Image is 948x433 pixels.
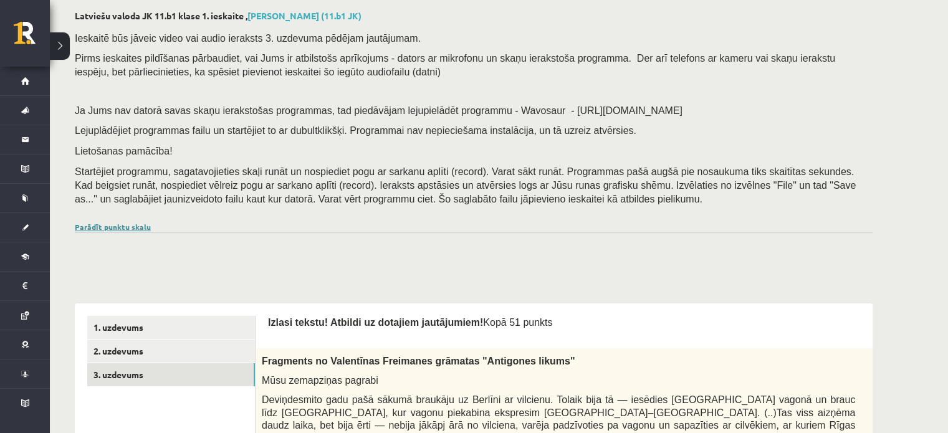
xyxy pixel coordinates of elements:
span: Pirms ieskaites pildīšanas pārbaudiet, vai Jums ir atbilstošs aprīkojums - dators ar mikrofonu un... [75,53,835,77]
span: Ja Jums nav datorā savas skaņu ierakstošas programmas, tad piedāvājam lejupielādēt programmu - Wa... [75,105,682,116]
body: Bagātinātā teksta redaktors, wiswyg-editor-user-answer-47433952923920 [12,12,642,51]
body: Bagātinātā teksta redaktors, wiswyg-editor-user-answer-47433904628160 [12,12,642,109]
a: 2. uzdevums [87,340,255,363]
a: 1. uzdevums [87,316,255,339]
body: Bagātinātā teksta redaktors, wiswyg-editor-user-answer-47434008919560 [12,12,642,26]
span: Startējiet programmu, sagatavojieties skaļi runāt un nospiediet pogu ar sarkanu aplīti (record). ... [75,166,856,204]
body: Bagātinātā teksta redaktors, wiswyg-editor-user-answer-47433939272880 [12,12,642,109]
span: Mūsu zemapziņas pagrabi [262,375,378,386]
a: Rīgas 1. Tālmācības vidusskola [14,22,50,53]
body: Bagātinātā teksta redaktors, wiswyg-editor-user-answer-47433997074980 [12,12,642,26]
span: Ieskaitē būs jāveic video vai audio ieraksts 3. uzdevuma pēdējam jautājumam. [75,33,421,44]
a: Parādīt punktu skalu [75,222,151,232]
body: Bagātinātā teksta redaktors, wiswyg-editor-user-answer-47433898732980 [12,12,642,26]
a: [PERSON_NAME] (11.b1 JK) [247,10,361,21]
h2: Latviešu valoda JK 11.b1 klase 1. ieskaite , [75,11,873,21]
span: Lejuplādējiet programmas failu un startējiet to ar dubultklikšķi. Programmai nav nepieciešama ins... [75,125,636,136]
span: Kopā 51 punkts [483,317,552,328]
span: Fragments no Valentīnas Freimanes grāmatas "Antigones likums" [262,356,575,366]
span: Lietošanas pamācība! [75,146,173,156]
a: 3. uzdevums [87,363,255,386]
span: Izlasi tekstu! Atbildi uz dotajiem jautājumiem! [268,317,483,328]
